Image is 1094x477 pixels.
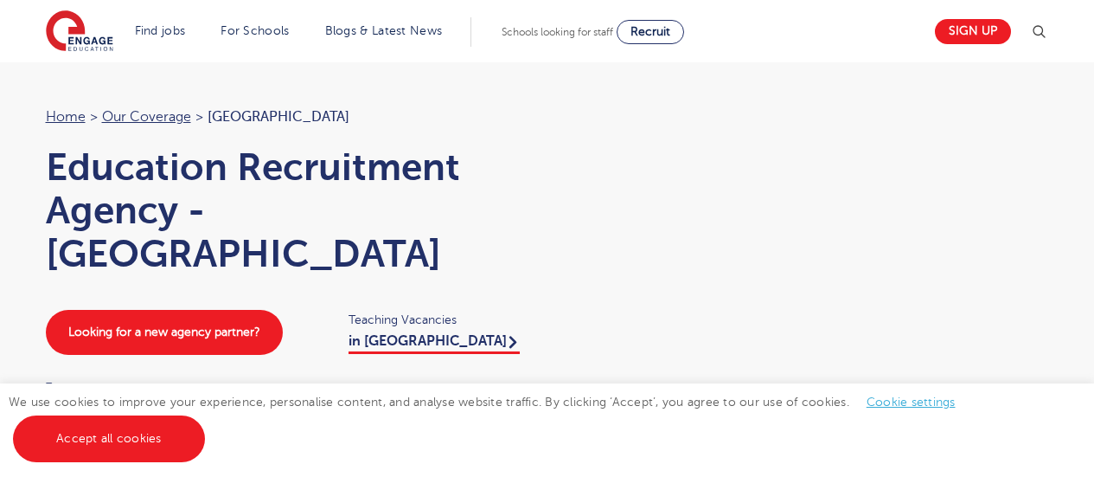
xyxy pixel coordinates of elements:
nav: breadcrumb [46,106,530,128]
a: Sign up [935,19,1011,44]
span: We use cookies to improve your experience, personalise content, and analyse website traffic. By c... [9,396,973,445]
span: [GEOGRAPHIC_DATA] [208,109,349,125]
a: Home [46,109,86,125]
a: Accept all cookies [13,416,205,462]
a: 0333 150 8020 [46,379,246,406]
span: Recruit [630,25,670,38]
a: For Schools [221,24,289,37]
span: Teaching Vacancies [349,310,530,330]
a: Cookie settings [867,396,956,409]
span: > [90,109,98,125]
span: Schools looking for staff [502,26,613,38]
span: > [195,109,203,125]
img: Engage Education [46,10,113,54]
a: Recruit [617,20,684,44]
a: Looking for a new agency partner? [46,310,283,355]
a: in [GEOGRAPHIC_DATA] [349,333,520,354]
a: Our coverage [102,109,191,125]
h1: Education Recruitment Agency - [GEOGRAPHIC_DATA] [46,145,530,275]
a: Blogs & Latest News [325,24,443,37]
a: Find jobs [135,24,186,37]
